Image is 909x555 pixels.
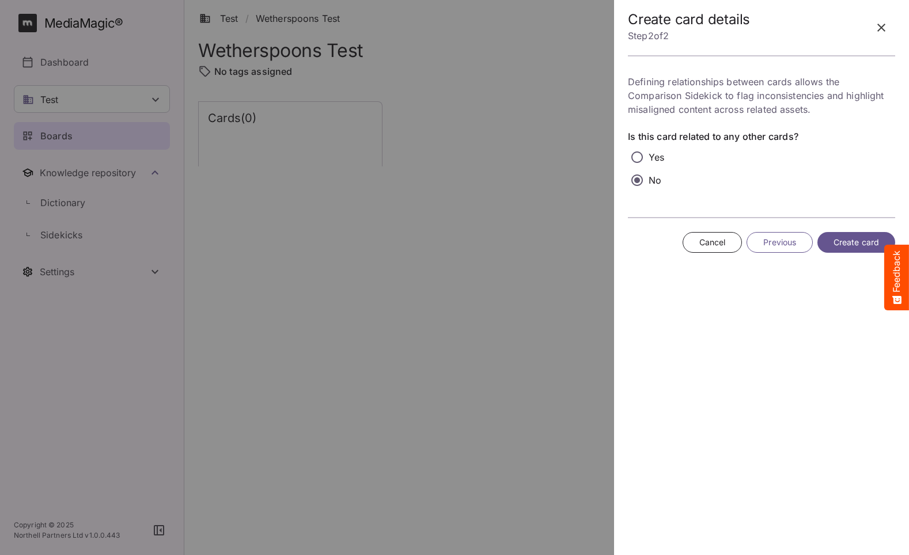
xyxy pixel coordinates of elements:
[747,232,813,253] button: Previous
[884,245,909,310] button: Feedback
[817,232,895,253] button: Create card
[628,75,895,116] p: Defining relationships between cards allows the Comparison Sidekick to flag inconsistencies and h...
[628,130,895,143] label: Is this card related to any other cards?
[649,173,661,187] p: No
[683,232,743,253] button: Cancel
[628,12,750,28] h2: Create card details
[628,28,750,44] p: Step 2 of 2
[649,150,664,164] p: Yes
[834,235,879,250] span: Create card
[763,235,796,250] span: Previous
[699,235,726,250] span: Cancel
